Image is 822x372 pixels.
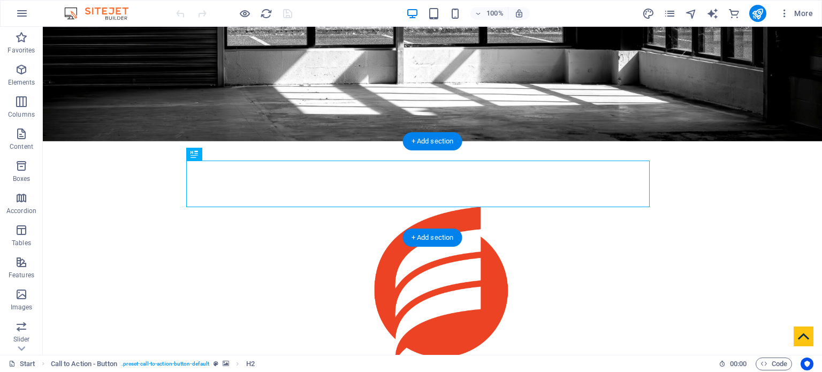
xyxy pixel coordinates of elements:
i: On resize automatically adjust zoom level to fit chosen device. [514,9,524,18]
span: Click to select. Double-click to edit [246,358,255,370]
i: Pages (Ctrl+Alt+S) [664,7,676,20]
a: Click to cancel selection. Double-click to open Pages [9,358,35,370]
div: + Add section [403,132,462,150]
p: Boxes [13,174,31,183]
p: Accordion [6,207,36,215]
span: More [779,8,813,19]
span: 00 00 [730,358,747,370]
p: Favorites [7,46,35,55]
button: publish [749,5,766,22]
button: navigator [685,7,698,20]
h6: Session time [719,358,747,370]
p: Elements [8,78,35,87]
span: Click to select. Double-click to edit [51,358,117,370]
i: Reload page [260,7,272,20]
i: This element is a customizable preset [214,361,218,367]
p: Features [9,271,34,279]
h6: 100% [486,7,504,20]
button: text_generator [706,7,719,20]
p: Images [11,303,33,312]
button: design [642,7,655,20]
i: AI Writer [706,7,719,20]
button: Code [756,358,792,370]
button: commerce [728,7,741,20]
button: More [775,5,817,22]
button: 100% [470,7,508,20]
span: . preset-call-to-action-button-default [121,358,209,370]
img: Editor Logo [62,7,142,20]
span: Code [760,358,787,370]
button: Click here to leave preview mode and continue editing [238,7,251,20]
i: Publish [751,7,764,20]
nav: breadcrumb [51,358,255,370]
p: Tables [12,239,31,247]
p: Slider [13,335,30,344]
i: Design (Ctrl+Alt+Y) [642,7,654,20]
button: pages [664,7,676,20]
i: This element contains a background [223,361,229,367]
p: Columns [8,110,35,119]
p: Content [10,142,33,151]
i: Navigator [685,7,697,20]
i: Commerce [728,7,740,20]
div: + Add section [403,229,462,247]
span: : [737,360,739,368]
button: reload [260,7,272,20]
button: Usercentrics [801,358,813,370]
